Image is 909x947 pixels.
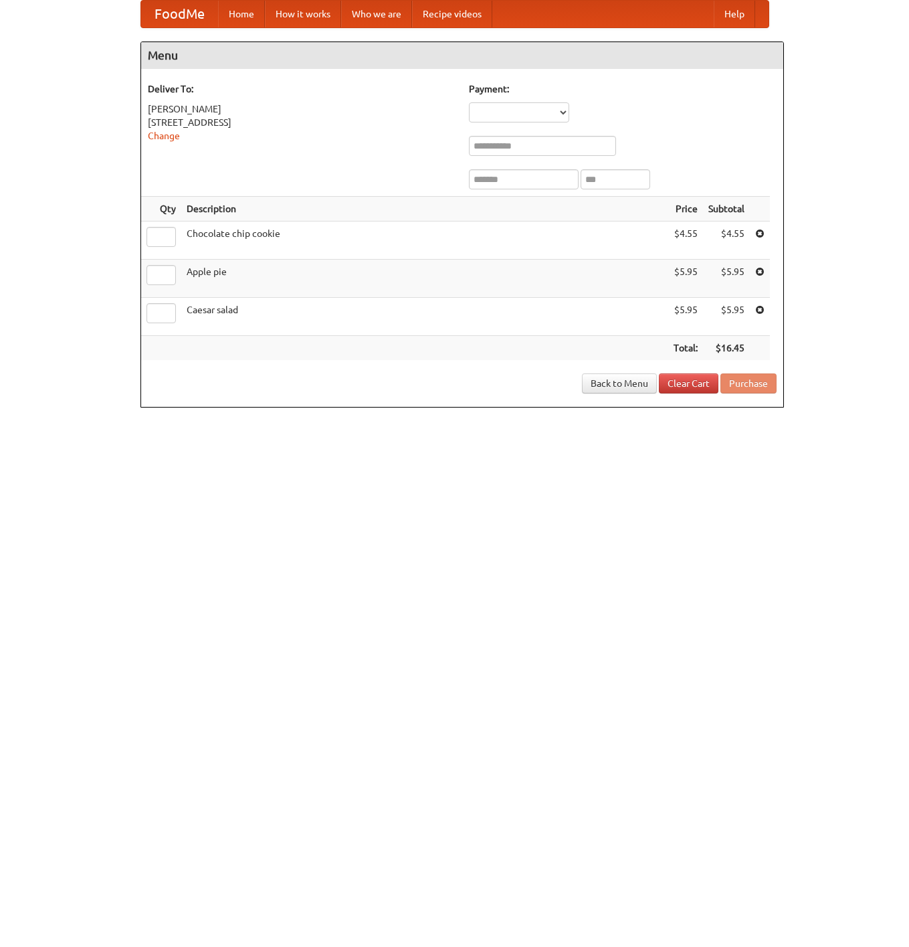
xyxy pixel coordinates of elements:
[703,336,750,361] th: $16.45
[181,260,668,298] td: Apple pie
[141,1,218,27] a: FoodMe
[469,82,777,96] h5: Payment:
[341,1,412,27] a: Who we are
[141,42,783,69] h4: Menu
[181,197,668,222] th: Description
[265,1,341,27] a: How it works
[181,298,668,336] td: Caesar salad
[668,298,703,336] td: $5.95
[148,102,456,116] div: [PERSON_NAME]
[668,197,703,222] th: Price
[582,373,657,394] a: Back to Menu
[148,82,456,96] h5: Deliver To:
[181,222,668,260] td: Chocolate chip cookie
[659,373,718,394] a: Clear Cart
[714,1,755,27] a: Help
[668,260,703,298] td: $5.95
[218,1,265,27] a: Home
[668,336,703,361] th: Total:
[668,222,703,260] td: $4.55
[703,298,750,336] td: $5.95
[703,260,750,298] td: $5.95
[148,131,180,141] a: Change
[703,222,750,260] td: $4.55
[412,1,492,27] a: Recipe videos
[720,373,777,394] button: Purchase
[703,197,750,222] th: Subtotal
[141,197,181,222] th: Qty
[148,116,456,129] div: [STREET_ADDRESS]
